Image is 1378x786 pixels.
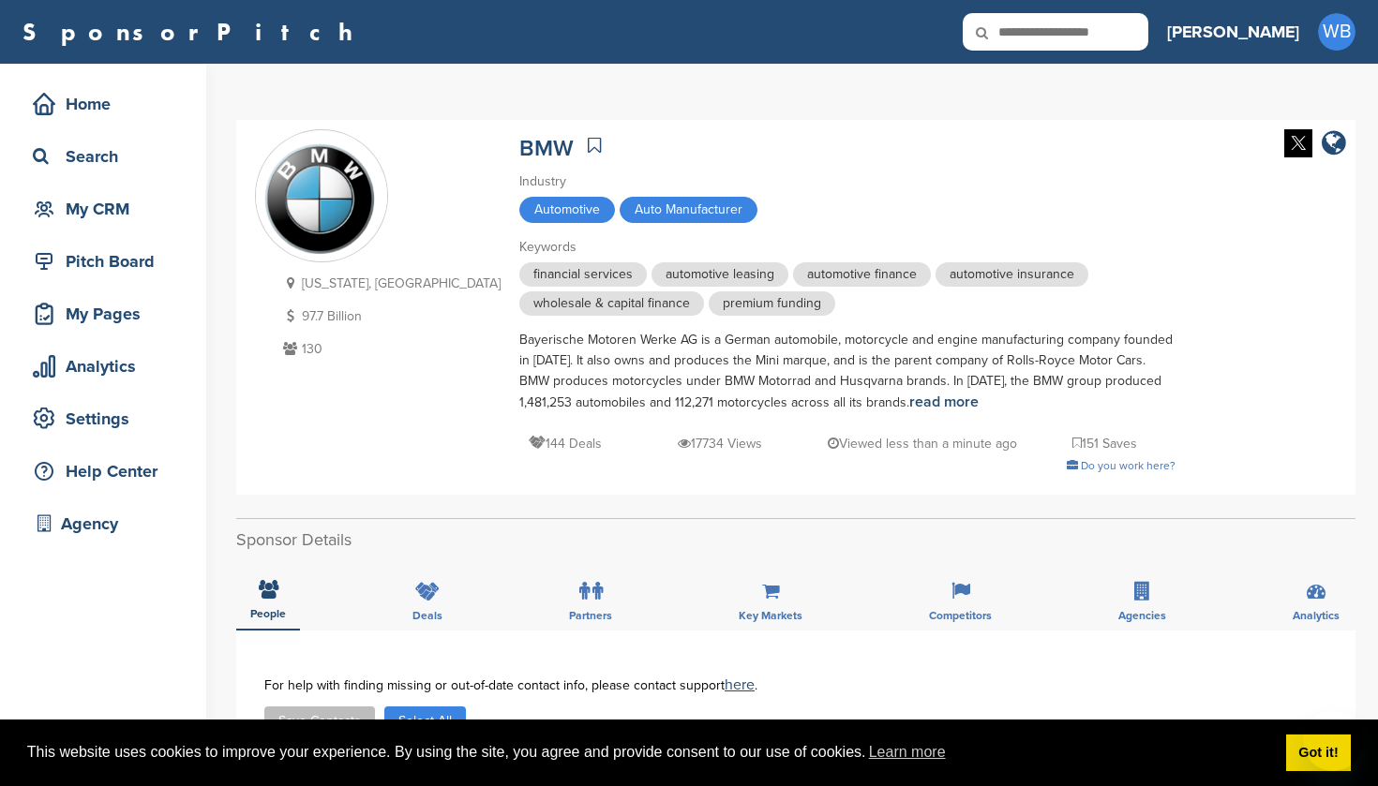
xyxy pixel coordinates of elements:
h2: Sponsor Details [236,527,1356,553]
a: SponsorPitch [22,20,365,44]
div: Pitch Board [28,245,187,278]
div: Settings [28,402,187,436]
span: People [250,608,286,619]
p: 97.7 Billion [278,304,501,328]
p: [US_STATE], [GEOGRAPHIC_DATA] [278,272,501,295]
a: read more [909,393,979,411]
h3: [PERSON_NAME] [1167,19,1299,45]
a: Agency [19,502,187,545]
a: Help Center [19,450,187,493]
img: Twitter white [1284,129,1312,157]
span: Agencies [1118,610,1166,621]
span: Automotive [519,197,615,223]
a: company link [1322,129,1346,160]
div: My CRM [28,192,187,226]
span: WB [1318,13,1356,51]
iframe: Button to launch messaging window [1303,711,1363,771]
span: automotive leasing [652,262,788,287]
span: Partners [569,610,612,621]
button: Select All [384,706,466,735]
span: Auto Manufacturer [620,197,757,223]
p: 151 Saves [1072,432,1137,455]
div: Help Center [28,454,187,488]
span: wholesale & capital finance [519,291,704,316]
a: Search [19,135,187,178]
span: Analytics [1293,610,1340,621]
a: learn more about cookies [866,738,949,766]
div: Bayerische Motoren Werke AG is a German automobile, motorcycle and engine manufacturing company f... [519,330,1176,413]
div: Agency [28,507,187,541]
span: Key Markets [739,610,802,621]
span: Do you work here? [1081,459,1176,472]
div: Industry [519,171,1176,192]
span: automotive insurance [936,262,1088,287]
div: My Pages [28,297,187,331]
span: financial services [519,262,647,287]
a: BMW [519,135,574,162]
p: 17734 Views [678,432,762,455]
div: Analytics [28,349,187,383]
a: Home [19,82,187,126]
span: This website uses cookies to improve your experience. By using the site, you agree and provide co... [27,738,1271,766]
span: automotive finance [793,262,931,287]
img: Sponsorpitch & BMW [256,133,387,260]
a: [PERSON_NAME] [1167,11,1299,52]
button: Save Contacts [264,706,375,735]
a: Do you work here? [1067,459,1176,472]
span: Deals [412,610,442,621]
a: here [725,675,755,694]
span: Competitors [929,610,992,621]
a: My CRM [19,187,187,230]
a: Analytics [19,345,187,388]
div: Home [28,87,187,121]
a: dismiss cookie message [1286,734,1351,772]
div: For help with finding missing or out-of-date contact info, please contact support . [264,677,1327,692]
p: Viewed less than a minute ago [828,432,1017,455]
a: Pitch Board [19,240,187,283]
a: My Pages [19,292,187,335]
div: Keywords [519,237,1176,258]
a: Settings [19,397,187,440]
p: 130 [278,337,501,361]
span: premium funding [709,291,835,316]
div: Search [28,140,187,173]
p: 144 Deals [529,432,602,455]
